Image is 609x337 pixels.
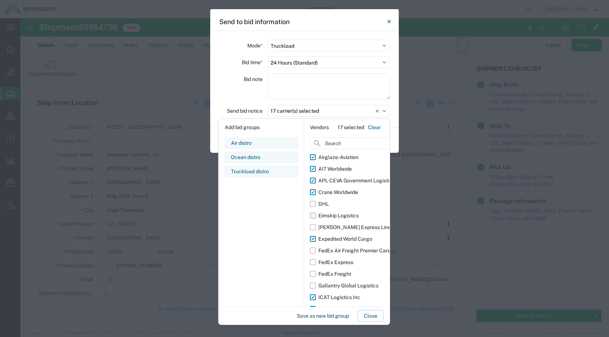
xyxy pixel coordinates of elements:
button: Clear [365,121,384,133]
label: Bid note [244,73,263,85]
button: Close [382,14,396,29]
h4: Send to bid information [219,17,290,27]
div: Add bid groups [225,121,298,133]
input: Search [310,137,407,149]
button: 17 carrier(s) selected [268,105,390,117]
label: Mode [247,40,263,51]
div: 17 selected [338,124,364,131]
div: Air distro [231,139,292,147]
label: Bid time [242,57,263,68]
div: Vendors [310,124,329,131]
label: Send bid notice [227,105,263,117]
